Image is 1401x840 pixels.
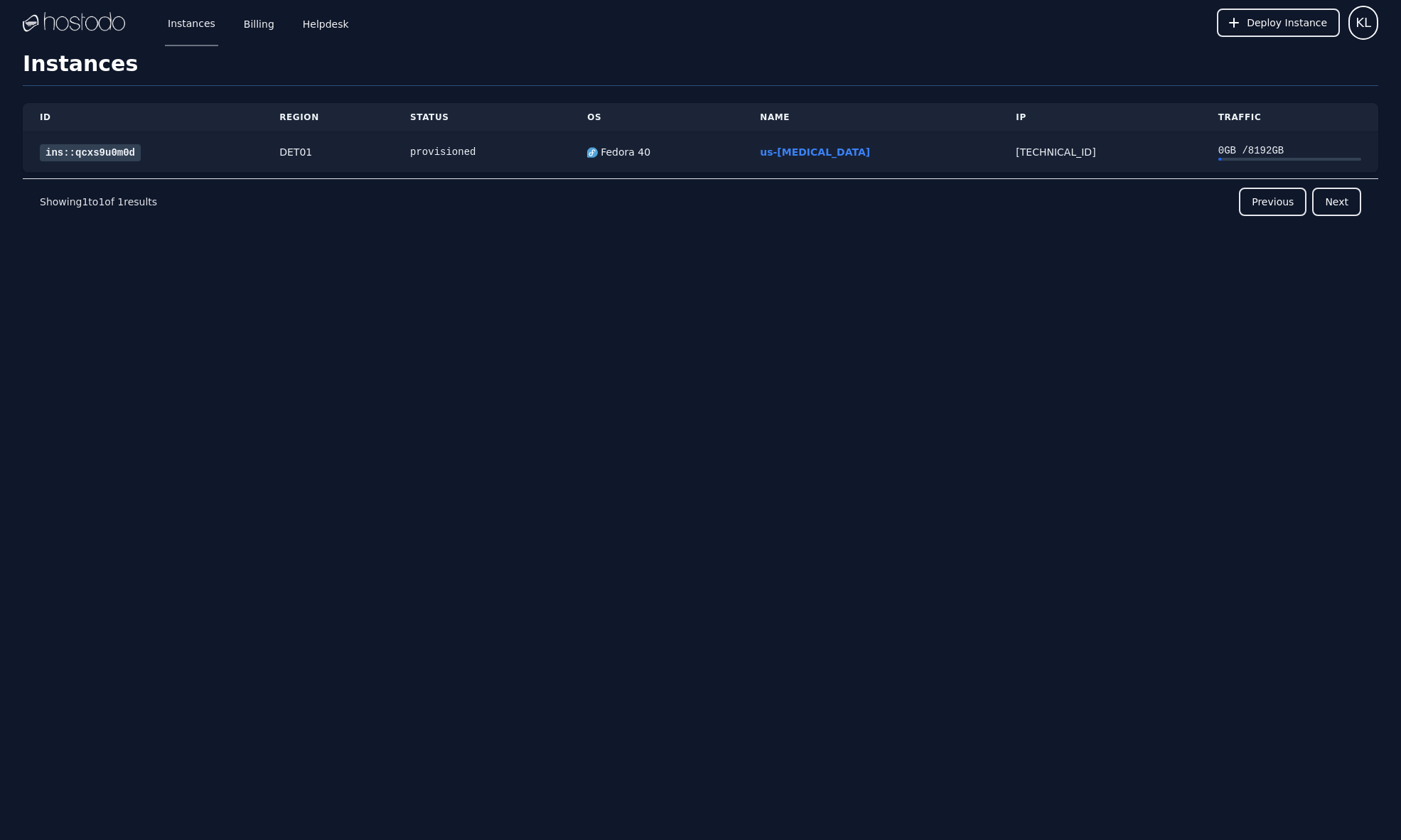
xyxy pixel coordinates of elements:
span: 1 [98,196,104,208]
img: Logo [23,12,125,33]
a: ins::qcxs9u0m0d [40,144,141,161]
span: Deploy Instance [1247,16,1327,30]
div: 0 GB / 8192 GB [1218,144,1361,158]
button: Next [1312,188,1361,216]
th: Name [743,103,999,132]
th: ID [23,103,262,132]
th: Status [393,103,570,132]
span: 1 [117,196,124,208]
p: Showing to of results [40,195,157,209]
h1: Instances [23,51,1378,86]
div: provisioned [410,145,553,159]
nav: Pagination [23,178,1378,225]
span: 1 [82,196,88,208]
th: Region [262,103,393,132]
div: DET01 [279,145,376,159]
button: Previous [1239,188,1306,216]
div: [TECHNICAL_ID] [1016,145,1183,159]
button: Deploy Instance [1217,9,1340,37]
span: KL [1356,13,1371,33]
a: us-[MEDICAL_DATA] [760,146,870,158]
img: Fedora 40 [587,147,598,158]
th: OS [570,103,743,132]
div: Fedora 40 [598,145,650,159]
th: IP [999,103,1201,132]
button: User menu [1348,6,1378,40]
th: Traffic [1201,103,1378,132]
